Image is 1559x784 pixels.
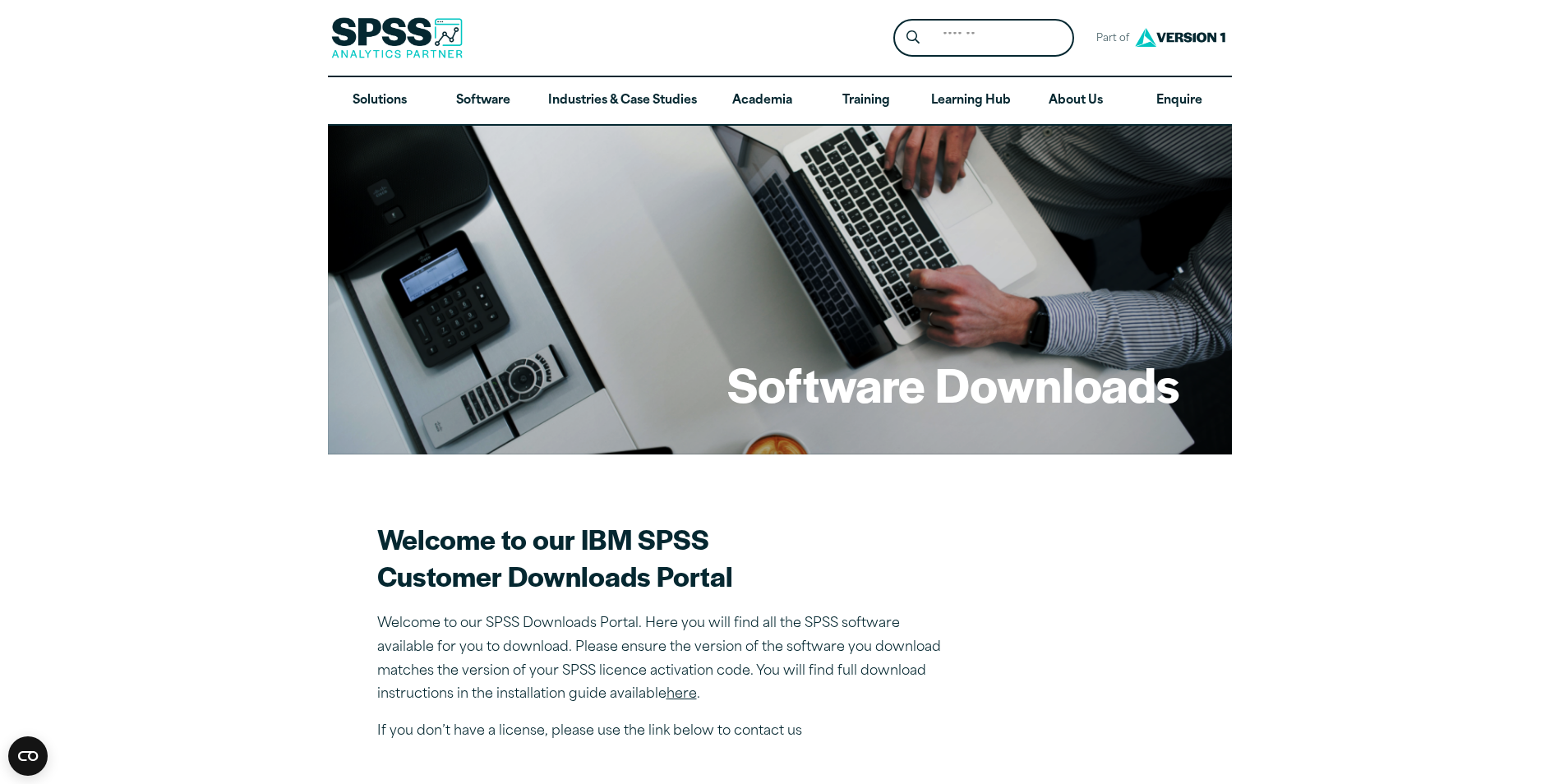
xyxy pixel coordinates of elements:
[1024,77,1128,125] a: About Us
[727,352,1179,416] h1: Software Downloads
[918,77,1024,125] a: Learning Hub
[377,520,952,594] h2: Welcome to our IBM SPSS Customer Downloads Portal
[906,30,920,44] svg: Search magnifying glass icon
[328,77,1232,125] nav: Desktop version of site main menu
[535,77,710,125] a: Industries & Case Studies
[377,612,952,707] p: Welcome to our SPSS Downloads Portal. Here you will find all the SPSS software available for you ...
[1128,77,1231,125] a: Enquire
[897,23,928,53] button: Search magnifying glass icon
[893,19,1074,58] form: Site Header Search Form
[710,77,814,125] a: Academia
[814,77,917,125] a: Training
[1131,22,1229,53] img: Version1 Logo
[666,688,697,701] a: here
[377,720,952,744] p: If you don’t have a license, please use the link below to contact us
[1087,27,1131,51] span: Part of
[328,77,431,125] a: Solutions
[331,17,463,58] img: SPSS Analytics Partner
[431,77,535,125] a: Software
[8,736,48,776] button: Open CMP widget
